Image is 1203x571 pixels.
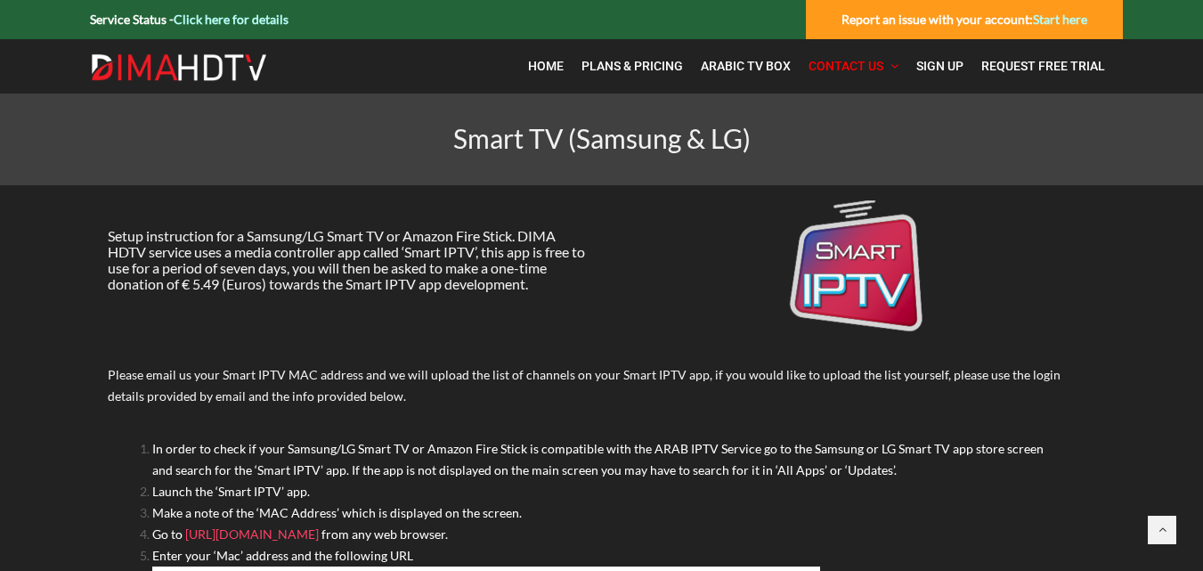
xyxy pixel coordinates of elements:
span: from any web browser. [321,526,448,542]
a: Sign Up [907,48,972,85]
a: Contact Us [800,48,907,85]
a: Home [519,48,573,85]
span: Please email us your Smart IPTV MAC address and we will upload the list of channels on your Smart... [108,367,1061,404]
strong: Service Status - [90,12,289,27]
span: Home [528,59,564,73]
span: Smart TV (Samsung & LG) [453,122,751,154]
img: Dima HDTV [90,53,268,82]
a: Back to top [1148,516,1176,544]
span: Request Free Trial [981,59,1105,73]
a: Plans & Pricing [573,48,692,85]
span: Go to [152,526,183,542]
span: In order to check if your Samsung/LG Smart TV or Amazon Fire Stick is compatible with the ARAB IP... [152,441,1044,477]
span: Arabic TV Box [701,59,791,73]
span: Setup instruction for a Samsung/LG Smart TV or Amazon Fire Stick. DIMA HDTV service uses a media ... [108,227,585,292]
a: Arabic TV Box [692,48,800,85]
a: Request Free Trial [972,48,1114,85]
span: Plans & Pricing [581,59,683,73]
a: [URL][DOMAIN_NAME] [185,526,319,542]
span: Launch the ‘Smart IPTV’ app. [152,484,310,499]
span: Make a note of the ‘MAC Address’ which is displayed on the screen. [152,505,522,520]
span: Contact Us [809,59,883,73]
a: Start here [1033,12,1087,27]
a: Click here for details [174,12,289,27]
strong: Report an issue with your account: [841,12,1087,27]
span: Sign Up [916,59,963,73]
